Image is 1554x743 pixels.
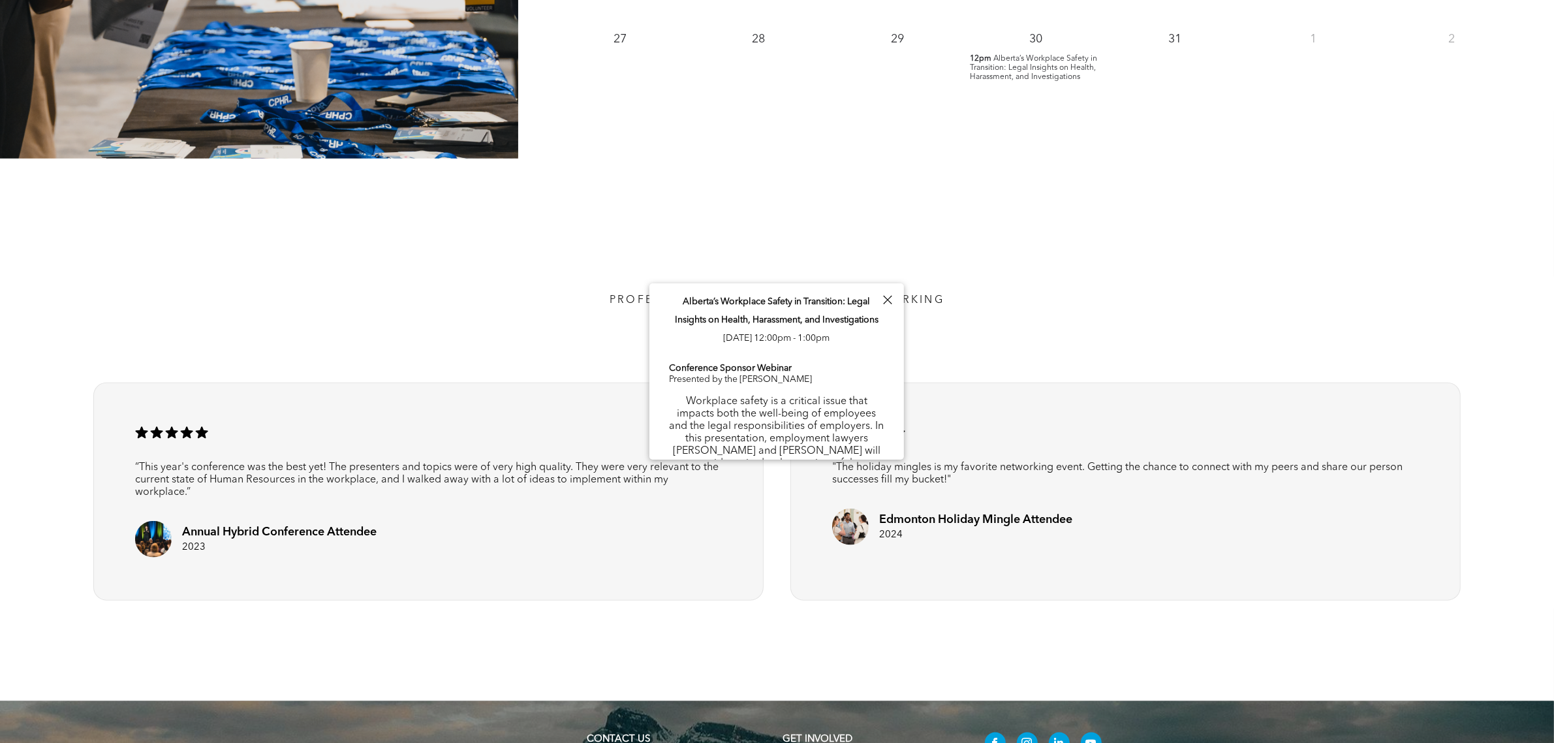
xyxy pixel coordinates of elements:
span: Annual Hybrid Conference Attendee [182,526,377,538]
p: 31 [1163,27,1187,51]
span: [DATE] 12:00pm - 1:00pm [724,334,830,343]
p: 2 [1440,27,1464,51]
span: Edmonton Holiday Mingle Attendee [879,514,1072,526]
span: 12pm [970,54,991,63]
p: 28 [747,27,770,51]
p: 29 [886,27,909,51]
p: 27 [608,27,632,51]
p: 1 [1301,27,1325,51]
p: Workplace safety is a critical issue that impacts both the well-being of employees and the legal ... [669,396,884,545]
span: “This year's conference was the best yet! The presenters and topics were of very high quality. Th... [135,462,719,498]
span: 2024 [879,530,903,540]
b: Conference Sponsor Webinar [669,364,792,373]
span: 2023 [182,543,206,552]
span: Alberta’s Workplace Safety in Transition: Legal Insights on Health, Harassment, and Investigations [675,297,878,324]
span: PROFESSIONAL DEVELOPMENT AND NETWORKING [610,295,944,306]
p: 30 [1024,27,1048,51]
span: Alberta’s Workplace Safety in Transition: Legal Insights on Health, Harassment, and Investigations [970,55,1097,81]
span: "The holiday mingles is my favorite networking event. Getting the chance to connect with my peers... [832,462,1403,485]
